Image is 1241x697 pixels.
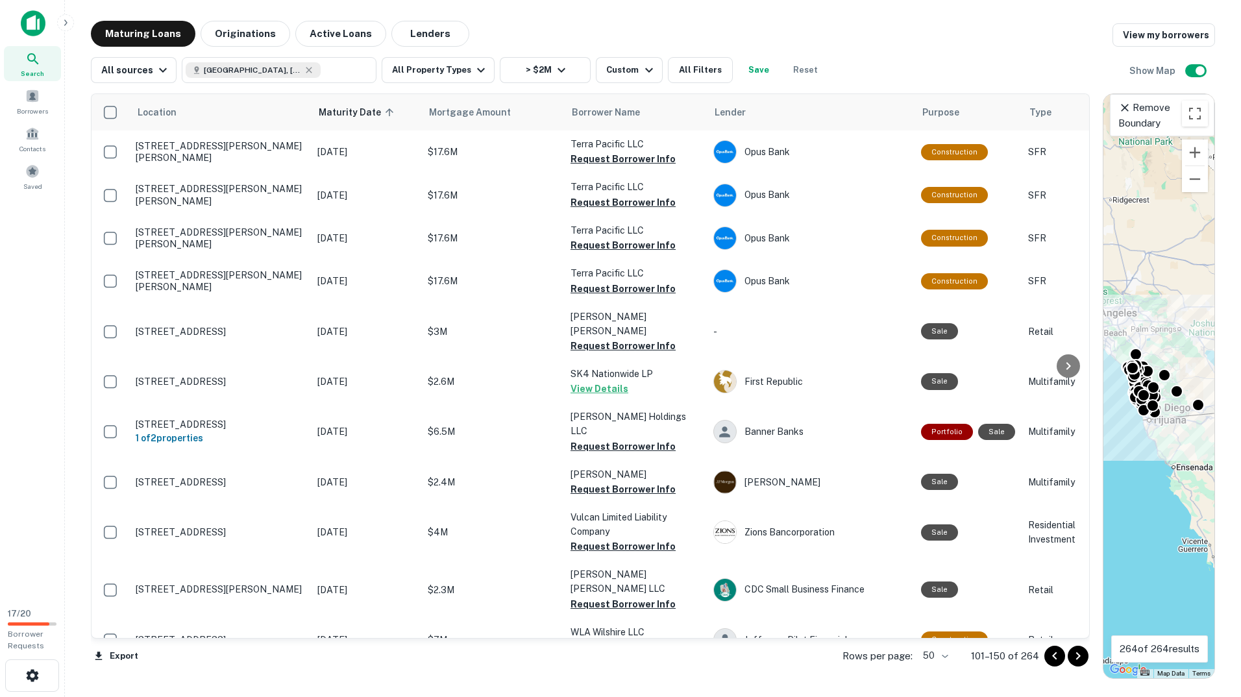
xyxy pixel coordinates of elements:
[1028,583,1093,597] p: Retail
[391,21,469,47] button: Lenders
[714,471,736,493] img: picture
[136,269,304,293] p: [STREET_ADDRESS][PERSON_NAME][PERSON_NAME]
[921,373,958,389] div: Sale
[571,151,676,167] button: Request Borrower Info
[1103,94,1214,678] div: 0 0
[136,376,304,387] p: [STREET_ADDRESS]
[204,64,301,76] span: [GEOGRAPHIC_DATA], [GEOGRAPHIC_DATA], [GEOGRAPHIC_DATA]
[713,420,908,443] div: Banner Banks
[921,144,988,160] div: This loan purpose was for construction
[428,475,558,489] p: $2.4M
[129,94,311,130] th: Location
[317,583,415,597] p: [DATE]
[1140,670,1149,676] button: Keyboard shortcuts
[1112,23,1215,47] a: View my borrowers
[713,140,908,164] div: Opus Bank
[4,46,61,81] a: Search
[317,188,415,202] p: [DATE]
[571,596,676,612] button: Request Borrower Info
[428,188,558,202] p: $17.6M
[1107,661,1149,678] img: Google
[8,609,31,618] span: 17 / 20
[317,475,415,489] p: [DATE]
[201,21,290,47] button: Originations
[714,184,736,206] img: picture
[319,104,398,120] span: Maturity Date
[606,62,656,78] div: Custom
[1028,374,1093,389] p: Multifamily
[1176,593,1241,655] div: Chat Widget
[101,62,171,78] div: All sources
[21,68,44,79] span: Search
[971,648,1039,664] p: 101–150 of 264
[91,21,195,47] button: Maturing Loans
[136,326,304,337] p: [STREET_ADDRESS]
[1182,101,1208,127] button: Toggle fullscreen view
[571,539,676,554] button: Request Borrower Info
[842,648,913,664] p: Rows per page:
[668,57,733,83] button: All Filters
[921,323,958,339] div: Sale
[713,269,908,293] div: Opus Bank
[317,424,415,439] p: [DATE]
[1120,641,1199,657] p: 264 of 264 results
[136,476,304,488] p: [STREET_ADDRESS]
[978,424,1015,440] div: Sale
[921,424,973,440] div: This is a portfolio loan with 2 properties
[921,230,988,246] div: This loan purpose was for construction
[91,57,177,83] button: All sources
[428,231,558,245] p: $17.6M
[1028,145,1093,159] p: SFR
[571,137,700,151] p: Terra Pacific LLC
[921,187,988,203] div: This loan purpose was for construction
[571,482,676,497] button: Request Borrower Info
[571,410,700,438] p: [PERSON_NAME] Holdings LLC
[713,471,908,494] div: [PERSON_NAME]
[429,104,528,120] span: Mortgage Amount
[738,57,780,83] button: Save your search to get updates of matches that match your search criteria.
[571,223,700,238] p: Terra Pacific LLC
[1068,646,1088,666] button: Go to next page
[921,474,958,490] div: Sale
[714,579,736,601] img: picture
[500,57,591,83] button: > $2M
[428,633,558,647] p: $7M
[571,381,628,397] button: View Details
[1029,104,1051,120] span: Type
[428,583,558,597] p: $2.3M
[714,141,736,163] img: picture
[428,374,558,389] p: $2.6M
[713,520,908,544] div: Zions Bancorporation
[428,424,558,439] p: $6.5M
[136,634,304,646] p: [STREET_ADDRESS]
[1028,324,1093,339] p: Retail
[1129,64,1177,78] h6: Show Map
[421,94,564,130] th: Mortgage Amount
[707,94,915,130] th: Lender
[317,231,415,245] p: [DATE]
[714,270,736,292] img: picture
[714,227,736,249] img: picture
[4,121,61,156] div: Contacts
[137,104,177,120] span: Location
[317,633,415,647] p: [DATE]
[1107,661,1149,678] a: Open this area in Google Maps (opens a new window)
[136,431,304,445] h6: 1 of 2 properties
[571,439,676,454] button: Request Borrower Info
[317,145,415,159] p: [DATE]
[19,143,45,154] span: Contacts
[713,226,908,250] div: Opus Bank
[8,630,44,650] span: Borrower Requests
[1192,670,1210,677] a: Terms (opens in new tab)
[1044,646,1065,666] button: Go to previous page
[23,181,42,191] span: Saved
[1157,669,1185,678] button: Map Data
[4,159,61,194] a: Saved
[428,145,558,159] p: $17.6M
[714,521,736,543] img: picture
[311,94,421,130] th: Maturity Date
[1028,274,1093,288] p: SFR
[571,467,700,482] p: [PERSON_NAME]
